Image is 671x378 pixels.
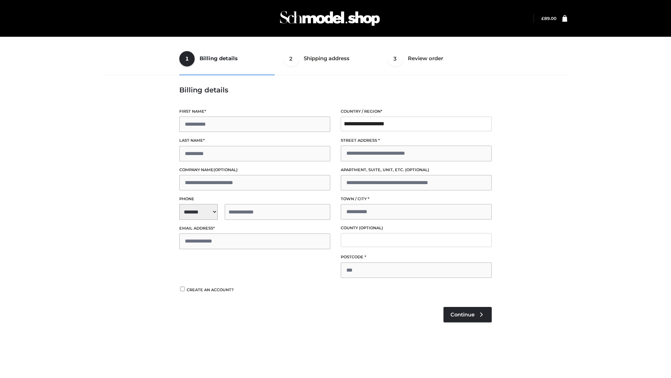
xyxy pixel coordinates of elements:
[541,16,556,21] a: £89.00
[179,167,330,173] label: Company name
[443,307,492,322] a: Continue
[179,196,330,202] label: Phone
[214,167,238,172] span: (optional)
[341,167,492,173] label: Apartment, suite, unit, etc.
[341,225,492,231] label: County
[341,196,492,202] label: Town / City
[277,5,382,32] img: Schmodel Admin 964
[187,287,234,292] span: Create an account?
[450,311,475,318] span: Continue
[179,225,330,232] label: Email address
[405,167,429,172] span: (optional)
[179,108,330,115] label: First name
[359,225,383,230] span: (optional)
[341,137,492,144] label: Street address
[541,16,544,21] span: £
[179,287,186,291] input: Create an account?
[341,254,492,260] label: Postcode
[179,86,492,94] h3: Billing details
[341,108,492,115] label: Country / Region
[541,16,556,21] bdi: 89.00
[179,137,330,144] label: Last name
